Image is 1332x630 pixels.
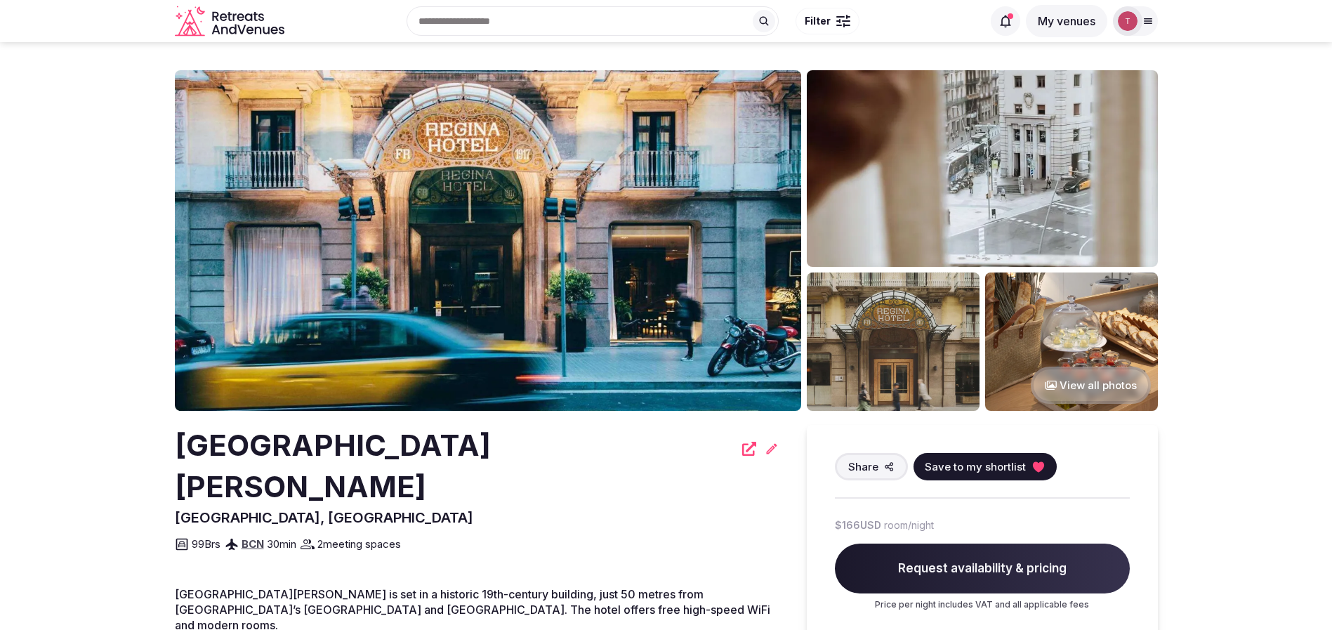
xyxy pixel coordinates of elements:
img: Venue cover photo [175,70,801,411]
img: Venue gallery photo [985,273,1158,411]
span: Share [848,459,878,474]
img: Venue gallery photo [807,70,1158,267]
a: BCN [242,537,264,551]
span: 2 meeting spaces [317,537,401,551]
img: Venue gallery photo [807,273,980,411]
h2: [GEOGRAPHIC_DATA][PERSON_NAME] [175,425,734,508]
a: My venues [1026,14,1107,28]
button: Share [835,453,908,480]
span: [GEOGRAPHIC_DATA], [GEOGRAPHIC_DATA] [175,509,473,526]
span: 99 Brs [192,537,220,551]
span: Save to my shortlist [925,459,1026,474]
button: Filter [796,8,859,34]
span: 30 min [267,537,296,551]
span: $166 USD [835,518,881,532]
img: Thiago Martins [1118,11,1138,31]
svg: Retreats and Venues company logo [175,6,287,37]
button: My venues [1026,5,1107,37]
span: room/night [884,518,934,532]
span: Filter [805,14,831,28]
span: Request availability & pricing [835,544,1130,594]
p: Price per night includes VAT and all applicable fees [835,599,1130,611]
a: Visit the homepage [175,6,287,37]
button: View all photos [1031,367,1151,404]
button: Save to my shortlist [914,453,1057,480]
